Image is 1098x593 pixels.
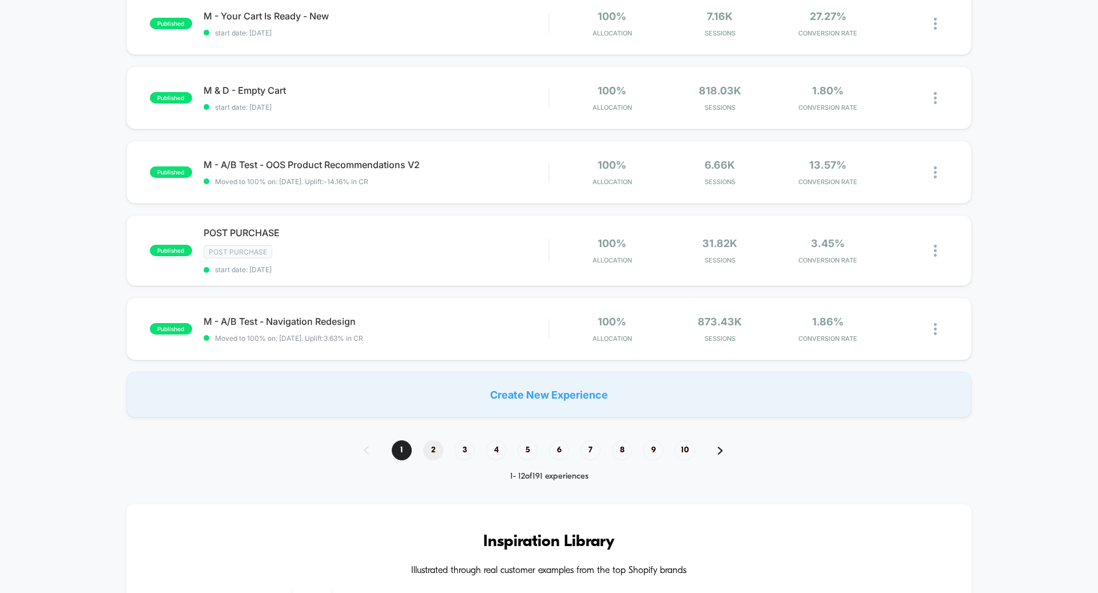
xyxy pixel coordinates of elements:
[810,10,846,22] span: 27.27%
[592,104,632,112] span: Allocation
[598,159,626,171] span: 100%
[934,166,937,178] img: close
[580,440,600,460] span: 7
[934,245,937,257] img: close
[934,323,937,335] img: close
[518,440,538,460] span: 5
[204,159,548,170] span: M - A/B Test - OOS Product Recommendations V2
[777,178,879,186] span: CONVERSION RATE
[352,472,746,481] div: 1 - 12 of 191 experiences
[204,245,272,258] span: Post Purchase
[161,566,937,576] h4: Illustrated through real customer examples from the top Shopify brands
[204,227,548,238] span: POST PURCHASE
[598,237,626,249] span: 100%
[486,440,506,460] span: 4
[643,440,663,460] span: 9
[702,237,737,249] span: 31.82k
[455,440,475,460] span: 3
[204,10,548,22] span: M - Your Cart Is Ready - New
[777,256,879,264] span: CONVERSION RATE
[215,177,368,186] span: Moved to 100% on: [DATE] . Uplift: -14.16% in CR
[150,323,192,335] span: published
[150,245,192,256] span: published
[150,18,192,29] span: published
[705,159,735,171] span: 6.66k
[699,85,741,97] span: 818.03k
[812,316,844,328] span: 1.86%
[549,440,569,460] span: 6
[675,440,695,460] span: 10
[150,166,192,178] span: published
[592,29,632,37] span: Allocation
[161,533,937,551] h3: Inspiration Library
[777,335,879,343] span: CONVERSION RATE
[204,29,548,37] span: start date: [DATE]
[598,316,626,328] span: 100%
[598,10,626,22] span: 100%
[204,85,548,96] span: M & D - Empty Cart
[934,92,937,104] img: close
[777,104,879,112] span: CONVERSION RATE
[669,104,771,112] span: Sessions
[215,334,363,343] span: Moved to 100% on: [DATE] . Uplift: 3.63% in CR
[809,159,846,171] span: 13.57%
[204,265,548,274] span: start date: [DATE]
[669,29,771,37] span: Sessions
[698,316,742,328] span: 873.43k
[812,85,844,97] span: 1.80%
[669,178,771,186] span: Sessions
[718,447,723,455] img: pagination forward
[126,372,972,417] div: Create New Experience
[204,103,548,112] span: start date: [DATE]
[204,316,548,327] span: M - A/B Test - Navigation Redesign
[811,237,845,249] span: 3.45%
[777,29,879,37] span: CONVERSION RATE
[392,440,412,460] span: 1
[150,92,192,104] span: published
[669,335,771,343] span: Sessions
[592,178,632,186] span: Allocation
[592,256,632,264] span: Allocation
[612,440,632,460] span: 8
[669,256,771,264] span: Sessions
[707,10,733,22] span: 7.16k
[592,335,632,343] span: Allocation
[598,85,626,97] span: 100%
[423,440,443,460] span: 2
[934,18,937,30] img: close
